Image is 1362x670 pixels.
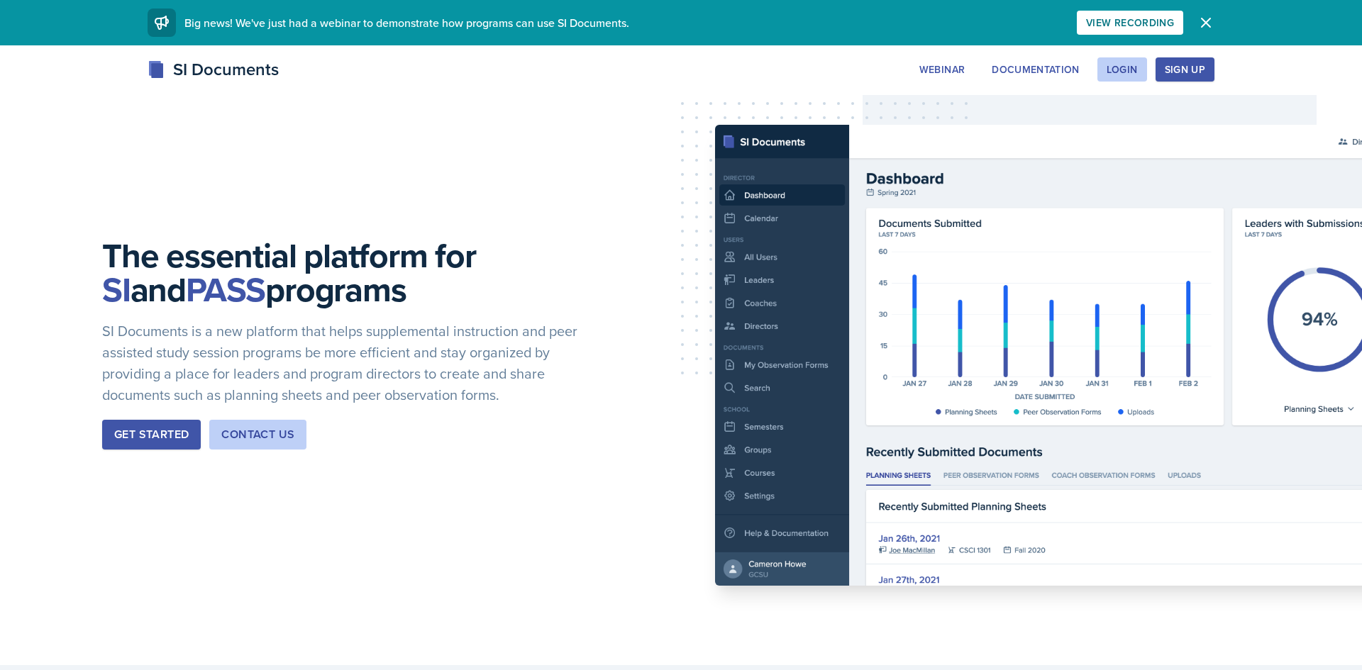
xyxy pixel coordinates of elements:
button: Webinar [910,57,974,82]
button: Login [1097,57,1147,82]
div: Login [1107,64,1138,75]
div: Sign Up [1165,64,1205,75]
button: Sign Up [1156,57,1214,82]
div: Documentation [992,64,1080,75]
div: View Recording [1086,17,1174,28]
div: Webinar [919,64,965,75]
button: Get Started [102,420,201,450]
div: Contact Us [221,426,294,443]
button: Documentation [982,57,1089,82]
button: View Recording [1077,11,1183,35]
button: Contact Us [209,420,306,450]
span: Big news! We've just had a webinar to demonstrate how programs can use SI Documents. [184,15,629,30]
div: SI Documents [148,57,279,82]
div: Get Started [114,426,189,443]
